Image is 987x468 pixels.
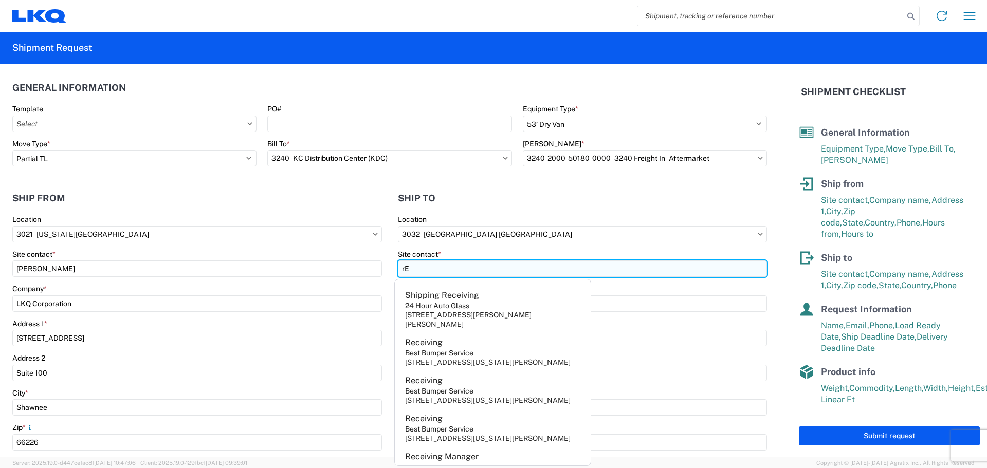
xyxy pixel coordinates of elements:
[12,139,50,148] label: Move Type
[799,426,980,445] button: Submit request
[826,280,843,290] span: City,
[405,337,443,348] div: Receiving
[821,144,886,154] span: Equipment Type,
[12,193,65,203] h2: Ship from
[398,250,441,259] label: Site contact
[523,139,584,148] label: [PERSON_NAME]
[398,226,767,242] input: Select
[523,104,578,114] label: Equipment Type
[405,301,469,310] div: 24 Hour Auto Glass
[12,83,126,93] h2: General Information
[821,366,875,377] span: Product info
[948,383,976,393] span: Height,
[816,458,975,467] span: Copyright © [DATE]-[DATE] Agistix Inc., All Rights Reserved
[523,150,767,166] input: Select
[267,150,511,166] input: Select
[637,6,904,26] input: Shipment, tracking or reference number
[405,413,443,424] div: Receiving
[206,460,247,466] span: [DATE] 09:39:01
[12,353,45,363] label: Address 2
[923,383,948,393] span: Width,
[267,104,281,114] label: PO#
[821,383,849,393] span: Weight,
[869,321,895,330] span: Phone,
[405,386,473,396] div: Best Bumper Service
[821,178,864,189] span: Ship from
[405,358,571,367] div: [STREET_ADDRESS][US_STATE][PERSON_NAME]
[12,460,136,466] span: Server: 2025.19.0-d447cefac8f
[865,218,897,228] span: Country,
[12,226,382,242] input: Select
[405,451,479,462] div: Receiving Manager
[933,280,957,290] span: Phone
[821,195,869,205] span: Site contact,
[12,250,56,259] label: Site contact
[821,321,846,330] span: Name,
[821,155,888,165] span: [PERSON_NAME]
[405,348,473,358] div: Best Bumper Service
[901,280,933,290] span: Country,
[12,215,41,224] label: Location
[849,383,895,393] span: Commodity,
[405,434,571,443] div: [STREET_ADDRESS][US_STATE][PERSON_NAME]
[12,319,47,328] label: Address 1
[398,193,435,203] h2: Ship to
[267,139,290,148] label: Bill To
[846,321,869,330] span: Email,
[405,424,473,434] div: Best Bumper Service
[12,423,34,432] label: Zip
[821,252,852,263] span: Ship to
[12,284,47,293] label: Company
[897,218,922,228] span: Phone,
[869,269,931,279] span: Company name,
[886,144,929,154] span: Move Type,
[801,86,906,98] h2: Shipment Checklist
[405,290,479,301] div: Shipping Receiving
[12,42,92,54] h2: Shipment Request
[405,375,443,386] div: Receiving
[821,269,869,279] span: Site contact,
[94,460,136,466] span: [DATE] 10:47:06
[841,229,873,239] span: Hours to
[12,116,257,132] input: Select
[398,215,427,224] label: Location
[869,195,931,205] span: Company name,
[821,127,910,138] span: General Information
[405,396,571,405] div: [STREET_ADDRESS][US_STATE][PERSON_NAME]
[879,280,901,290] span: State,
[405,310,584,329] div: [STREET_ADDRESS][PERSON_NAME][PERSON_NAME]
[843,280,879,290] span: Zip code,
[842,218,865,228] span: State,
[929,144,956,154] span: Bill To,
[826,207,843,216] span: City,
[821,304,912,314] span: Request Information
[12,104,43,114] label: Template
[895,383,923,393] span: Length,
[841,332,917,342] span: Ship Deadline Date,
[140,460,247,466] span: Client: 2025.19.0-129fbcf
[12,388,28,398] label: City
